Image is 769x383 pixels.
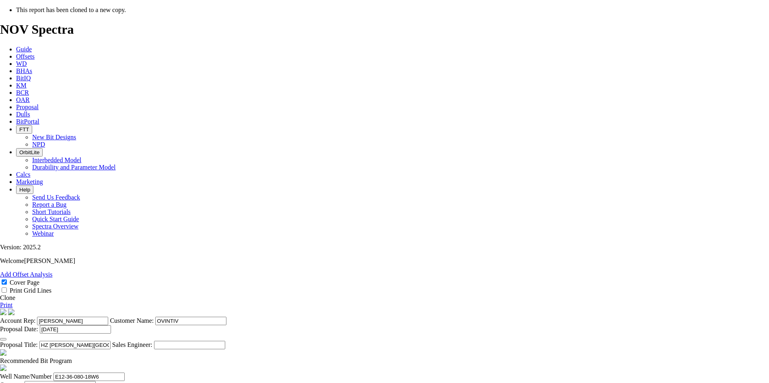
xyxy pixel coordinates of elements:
[16,60,27,67] a: WD
[16,111,30,118] a: Dulls
[16,185,33,194] button: Help
[19,149,39,155] span: OrbitLite
[110,317,154,324] label: Customer Name:
[19,187,30,193] span: Help
[32,201,66,208] a: Report a Bug
[16,171,31,178] a: Calcs
[10,279,39,286] label: Cover Page
[16,82,27,89] a: KM
[8,309,14,315] img: cover-graphic.e5199e77.png
[16,89,29,96] a: BCR
[32,194,80,201] a: Send Us Feedback
[32,134,76,141] a: New Bit Designs
[19,126,29,132] span: FTT
[32,164,116,171] a: Durability and Parameter Model
[16,104,39,110] a: Proposal
[32,223,78,230] a: Spectra Overview
[32,208,71,215] a: Short Tutorials
[32,230,54,237] a: Webinar
[16,75,31,81] a: BitIQ
[16,67,32,74] a: BHAs
[16,53,35,60] a: Offsets
[16,178,43,185] a: Marketing
[24,257,75,264] span: [PERSON_NAME]
[32,157,81,163] a: Interbedded Model
[16,6,126,13] span: This report has been cloned to a new copy.
[16,118,39,125] a: BitPortal
[16,96,30,103] a: OAR
[112,341,152,348] label: Sales Engineer:
[32,141,45,148] a: NPD
[10,287,51,294] label: Print Grid Lines
[32,216,79,222] a: Quick Start Guide
[16,46,32,53] a: Guide
[16,148,43,157] button: OrbitLite
[16,125,32,134] button: FTT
